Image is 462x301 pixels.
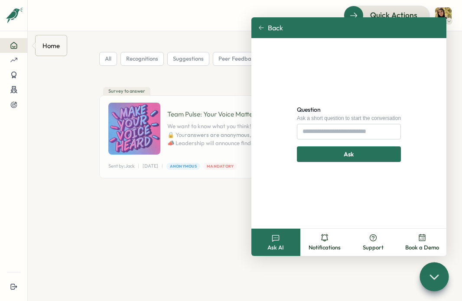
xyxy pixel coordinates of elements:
[170,163,197,169] span: Anonymous
[435,7,452,24] img: Alessandra Guerrero Torreblanca
[300,229,349,256] button: Notifications
[108,162,134,170] p: Sent by: Jack
[344,6,430,25] button: Quick Actions
[162,162,163,170] p: |
[405,244,439,252] span: Book a Demo
[105,55,111,63] span: all
[258,24,283,32] button: Back
[218,55,260,63] span: peer feedbacks
[268,24,283,32] span: Back
[138,162,139,170] p: |
[349,229,398,256] button: Support
[108,103,160,155] img: Survey Image
[41,39,62,52] div: Home
[126,55,158,63] span: recognitions
[167,110,304,119] p: Team Pulse: Your Voice Matters
[251,229,300,256] button: Ask AI
[267,244,284,252] span: Ask AI
[309,244,341,252] span: Notifications
[297,115,401,121] div: Ask a short question to start the conversation
[363,244,384,252] span: Support
[398,229,447,256] button: Book a Demo
[103,87,150,96] div: Survey to answer
[297,146,401,162] button: Ask
[143,162,158,170] p: [DATE]
[297,105,321,115] label: Question
[207,163,234,169] span: Mandatory
[167,123,304,147] p: We want to know what you think! 🔒 Your , so share honestly 📣 Leadership will announce findings fr...
[344,147,354,162] span: Ask
[173,55,204,63] span: suggestions
[370,10,417,21] span: Quick Actions
[187,131,250,138] span: answers are anonymous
